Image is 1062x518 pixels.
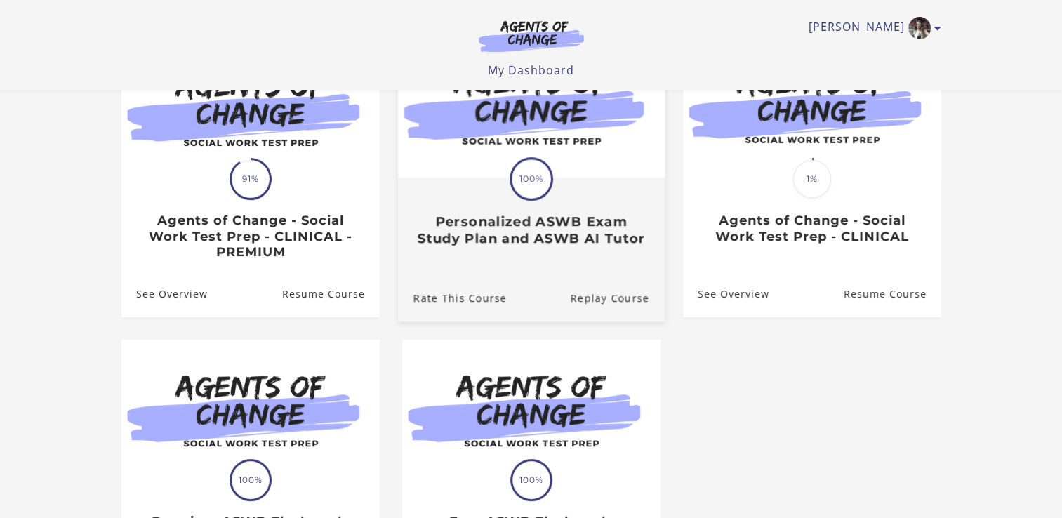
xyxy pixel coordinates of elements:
h3: Agents of Change - Social Work Test Prep - CLINICAL [698,213,926,244]
a: Personalized ASWB Exam Study Plan and ASWB AI Tutor: Rate This Course [397,274,506,321]
a: Agents of Change - Social Work Test Prep - CLINICAL - PREMIUM: See Overview [121,272,208,317]
h3: Agents of Change - Social Work Test Prep - CLINICAL - PREMIUM [136,213,364,260]
span: 100% [512,461,550,499]
span: 91% [232,160,270,198]
a: Personalized ASWB Exam Study Plan and ASWB AI Tutor: Resume Course [570,274,665,321]
a: Agents of Change - Social Work Test Prep - CLINICAL - PREMIUM: Resume Course [281,272,379,317]
img: Agents of Change Logo [464,20,599,52]
span: 100% [232,461,270,499]
a: Toggle menu [809,17,934,39]
span: 1% [793,160,831,198]
a: Agents of Change - Social Work Test Prep - CLINICAL: See Overview [683,272,769,317]
h3: Personalized ASWB Exam Study Plan and ASWB AI Tutor [413,214,649,246]
a: Agents of Change - Social Work Test Prep - CLINICAL: Resume Course [843,272,941,317]
a: My Dashboard [488,62,574,78]
span: 100% [512,159,551,199]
